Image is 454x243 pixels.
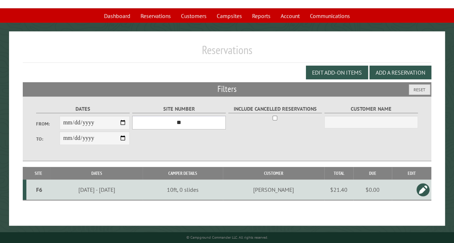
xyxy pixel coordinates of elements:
[36,105,130,113] label: Dates
[223,167,324,180] th: Customer
[228,105,322,113] label: Include Cancelled Reservations
[52,186,142,193] div: [DATE] - [DATE]
[324,167,353,180] th: Total
[23,43,431,63] h1: Reservations
[353,167,392,180] th: Due
[324,180,353,200] td: $21.40
[36,136,60,142] label: To:
[23,82,431,96] h2: Filters
[353,180,392,200] td: $0.00
[409,84,430,95] button: Reset
[276,9,304,23] a: Account
[100,9,135,23] a: Dashboard
[212,9,246,23] a: Campsites
[223,180,324,200] td: [PERSON_NAME]
[392,167,431,180] th: Edit
[26,167,51,180] th: Site
[306,9,354,23] a: Communications
[29,186,49,193] div: F6
[248,9,275,23] a: Reports
[369,66,431,79] button: Add a Reservation
[51,167,143,180] th: Dates
[143,167,223,180] th: Camper Details
[136,9,175,23] a: Reservations
[177,9,211,23] a: Customers
[186,235,268,240] small: © Campground Commander LLC. All rights reserved.
[324,105,418,113] label: Customer Name
[132,105,226,113] label: Site Number
[143,180,223,200] td: 10ft, 0 slides
[36,120,60,127] label: From:
[306,66,368,79] button: Edit Add-on Items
